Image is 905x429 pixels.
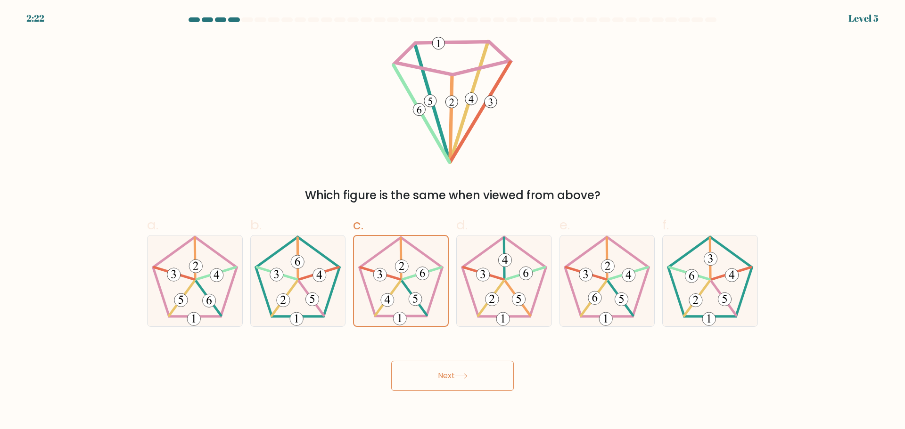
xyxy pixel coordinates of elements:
[662,216,669,234] span: f.
[153,187,752,204] div: Which figure is the same when viewed from above?
[147,216,158,234] span: a.
[848,11,879,25] div: Level 5
[391,361,514,391] button: Next
[353,216,363,234] span: c.
[250,216,262,234] span: b.
[456,216,468,234] span: d.
[26,11,44,25] div: 2:22
[559,216,570,234] span: e.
